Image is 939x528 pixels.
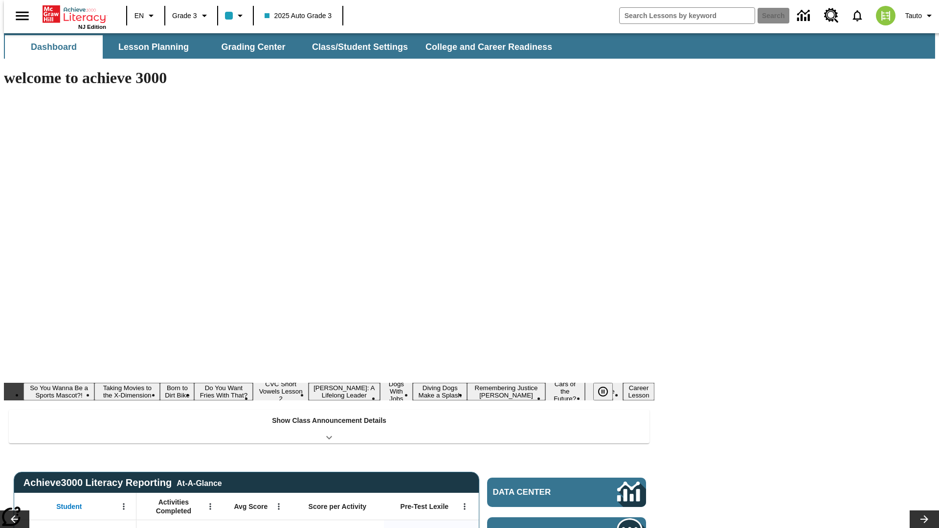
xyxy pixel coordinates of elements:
button: Slide 4 Do You Want Fries With That? [194,383,253,400]
button: Slide 12 Career Lesson [623,383,654,400]
span: Activities Completed [141,498,206,515]
button: Open Menu [457,499,472,514]
input: search field [620,8,755,23]
button: Pause [593,383,613,400]
div: SubNavbar [4,33,935,59]
span: Achieve3000 Literacy Reporting [23,477,222,488]
button: Lesson Planning [105,35,202,59]
h1: welcome to achieve 3000 [4,69,654,87]
button: Language: EN, Select a language [130,7,161,24]
button: Profile/Settings [901,7,939,24]
span: 2025 Auto Grade 3 [265,11,332,21]
img: avatar image [876,6,895,25]
span: Avg Score [234,502,268,511]
span: EN [134,11,144,21]
button: Grading Center [204,35,302,59]
button: Open Menu [271,499,286,514]
button: College and Career Readiness [418,35,560,59]
span: Score per Activity [309,502,367,511]
div: SubNavbar [4,35,561,59]
button: Slide 6 Dianne Feinstein: A Lifelong Leader [309,383,380,400]
button: Open Menu [203,499,218,514]
button: Slide 9 Remembering Justice O'Connor [467,383,545,400]
div: Pause [593,383,623,400]
button: Slide 1 So You Wanna Be a Sports Mascot?! [23,383,94,400]
p: Show Class Announcement Details [272,416,386,426]
button: Open side menu [8,1,37,30]
button: Lesson carousel, Next [910,510,939,528]
span: Tauto [905,11,922,21]
button: Class color is light blue. Change class color [221,7,250,24]
span: Data Center [493,487,584,497]
button: Slide 8 Diving Dogs Make a Splash [413,383,467,400]
button: Select a new avatar [870,3,901,28]
button: Slide 7 Dogs With Jobs [380,379,413,404]
a: Data Center [487,478,646,507]
span: Student [56,502,82,511]
button: Slide 11 Pre-release lesson [585,379,624,404]
div: Show Class Announcement Details [9,410,649,443]
a: Notifications [845,3,870,28]
a: Data Center [791,2,818,29]
button: Dashboard [5,35,103,59]
button: Class/Student Settings [304,35,416,59]
span: Pre-Test Lexile [401,502,449,511]
button: Grade: Grade 3, Select a grade [168,7,214,24]
a: Home [43,4,106,24]
button: Slide 10 Cars of the Future? [545,379,585,404]
button: Open Menu [116,499,131,514]
div: Home [43,3,106,30]
a: Resource Center, Will open in new tab [818,2,845,29]
span: Grade 3 [172,11,197,21]
button: Slide 2 Taking Movies to the X-Dimension [94,383,160,400]
span: NJ Edition [78,24,106,30]
button: Slide 3 Born to Dirt Bike [160,383,194,400]
div: At-A-Glance [177,477,222,488]
button: Slide 5 CVC Short Vowels Lesson 2 [253,379,308,404]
